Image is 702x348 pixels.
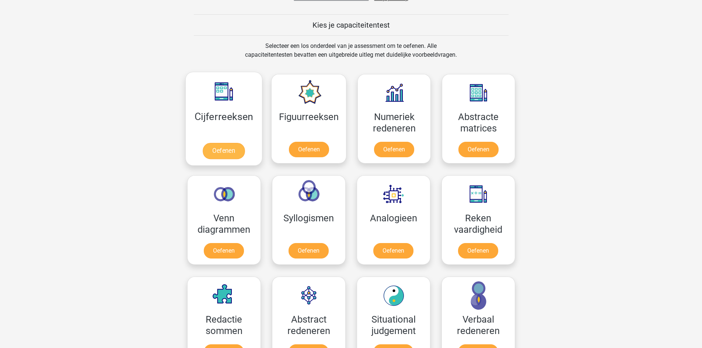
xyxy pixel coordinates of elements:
[204,243,244,259] a: Oefenen
[289,142,329,157] a: Oefenen
[374,142,414,157] a: Oefenen
[458,243,498,259] a: Oefenen
[373,243,413,259] a: Oefenen
[203,143,245,159] a: Oefenen
[194,21,509,29] h5: Kies je capaciteitentest
[289,243,329,259] a: Oefenen
[238,42,464,68] div: Selecteer een los onderdeel van je assessment om te oefenen. Alle capaciteitentesten bevatten een...
[458,142,499,157] a: Oefenen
